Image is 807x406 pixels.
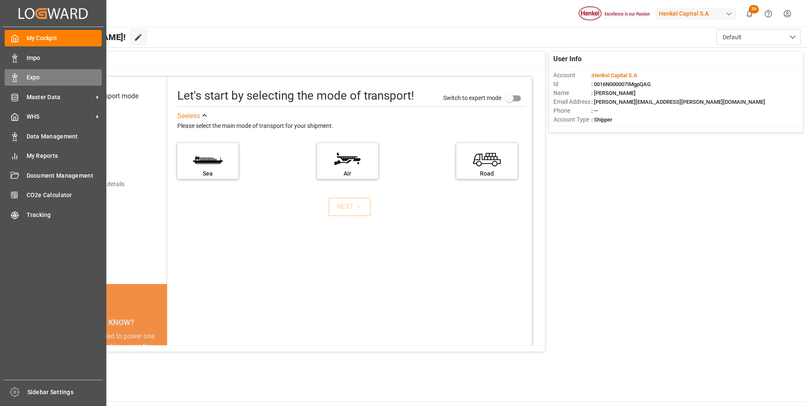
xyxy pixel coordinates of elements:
span: Name [553,89,591,97]
div: Henkel Capital S.A [655,8,737,20]
button: open menu [716,29,801,45]
a: Expo [5,69,102,86]
div: NEXT [337,202,363,212]
span: Document Management [27,171,102,180]
span: : Shipper [591,116,612,123]
a: CO2e Calculator [5,187,102,203]
a: My Cockpit [5,30,102,46]
div: Road [460,169,513,178]
span: Hello [PERSON_NAME]! [35,29,126,45]
span: Email Address [553,97,591,106]
a: Impo [5,49,102,66]
div: See less [177,111,200,121]
a: Tracking [5,206,102,223]
span: Henkel Capital S.A [593,72,637,78]
div: Please select the main mode of transport for your shipment. [177,121,526,131]
button: Help Center [759,4,778,23]
span: CO2e Calculator [27,191,102,200]
a: Data Management [5,128,102,144]
span: WHS [27,112,93,121]
div: Let's start by selecting the mode of transport! [177,87,414,105]
button: Henkel Capital S.A [655,5,740,22]
span: Sidebar Settings [27,388,103,397]
button: NEXT [328,198,371,216]
span: : 0016N000007IMgpQAG [591,81,651,87]
span: Id [553,80,591,89]
span: Switch to expert mode [443,94,501,101]
span: Impo [27,54,102,62]
span: : — [591,108,598,114]
span: Account [553,71,591,80]
span: Tracking [27,211,102,219]
div: Air [321,169,374,178]
span: User Info [553,54,582,64]
span: Phone [553,106,591,115]
span: My Reports [27,152,102,160]
span: Default [723,33,742,42]
span: My Cockpit [27,34,102,43]
span: Data Management [27,132,102,141]
div: Sea [181,169,234,178]
button: next slide / item [155,331,167,402]
span: : [591,72,637,78]
a: Document Management [5,167,102,184]
span: 36 [749,5,759,14]
div: Add shipping details [72,180,125,189]
span: : [PERSON_NAME][EMAIL_ADDRESS][PERSON_NAME][DOMAIN_NAME] [591,99,765,105]
span: Master Data [27,93,93,102]
span: Expo [27,73,102,82]
span: : [PERSON_NAME] [591,90,636,96]
span: Account Type [553,115,591,124]
img: Henkel%20logo.jpg_1689854090.jpg [579,6,650,21]
a: My Reports [5,148,102,164]
button: show 36 new notifications [740,4,759,23]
